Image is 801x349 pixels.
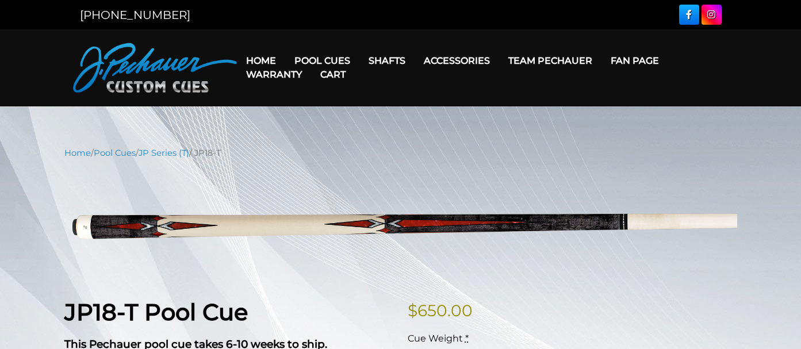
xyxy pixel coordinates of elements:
[73,43,237,93] img: Pechauer Custom Cues
[465,333,469,344] abbr: required
[139,148,189,158] a: JP Series (T)
[64,298,248,326] strong: JP18-T Pool Cue
[415,46,499,75] a: Accessories
[601,46,668,75] a: Fan Page
[499,46,601,75] a: Team Pechauer
[80,8,190,22] a: [PHONE_NUMBER]
[408,333,463,344] span: Cue Weight
[64,147,737,159] nav: Breadcrumb
[64,168,737,280] img: jp18-T.png
[359,46,415,75] a: Shafts
[408,301,417,320] span: $
[408,301,473,320] bdi: 650.00
[237,46,285,75] a: Home
[64,148,91,158] a: Home
[237,60,311,89] a: Warranty
[94,148,136,158] a: Pool Cues
[285,46,359,75] a: Pool Cues
[311,60,355,89] a: Cart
